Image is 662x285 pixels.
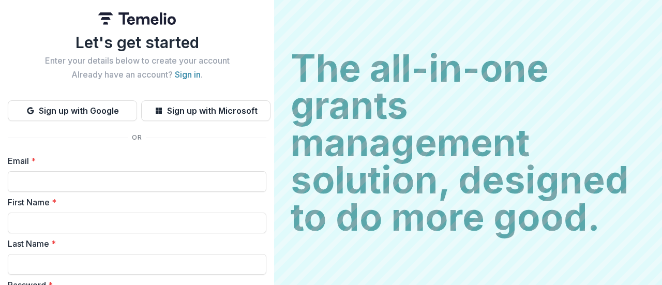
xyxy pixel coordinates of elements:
[8,56,266,66] h2: Enter your details below to create your account
[8,237,260,250] label: Last Name
[8,100,137,121] button: Sign up with Google
[8,196,260,208] label: First Name
[8,155,260,167] label: Email
[8,33,266,52] h1: Let's get started
[98,12,176,25] img: Temelio
[175,69,201,80] a: Sign in
[8,70,266,80] h2: Already have an account? .
[141,100,270,121] button: Sign up with Microsoft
